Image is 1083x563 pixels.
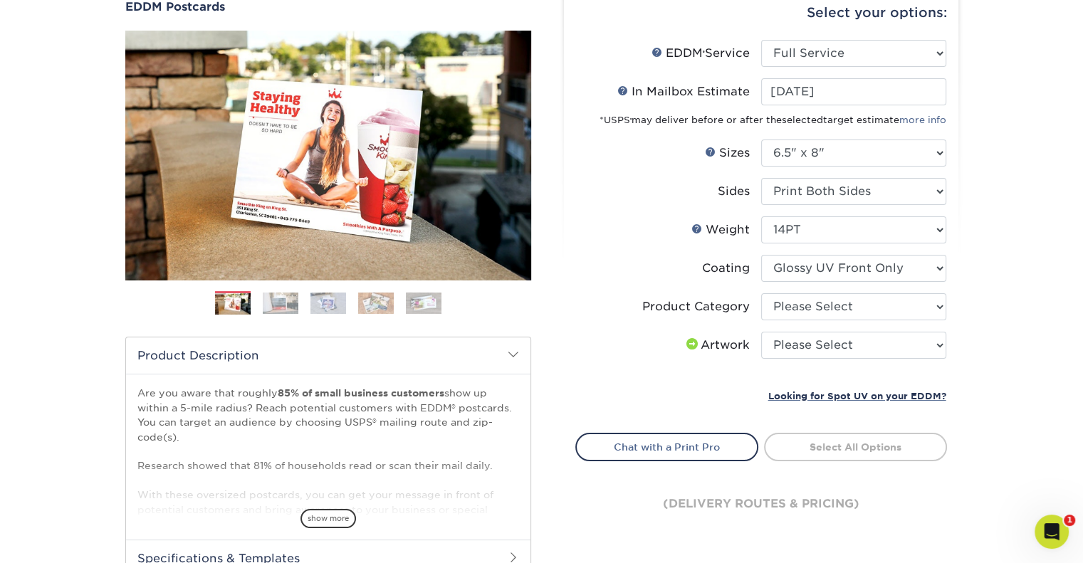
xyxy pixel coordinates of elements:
[702,260,750,277] div: Coating
[126,337,530,374] h2: Product Description
[718,183,750,200] div: Sides
[358,293,394,314] img: EDDM 04
[652,45,750,62] div: EDDM Service
[575,461,947,547] div: (delivery routes & pricing)
[703,50,705,56] sup: ®
[768,389,946,402] a: Looking for Spot UV on your EDDM?
[1035,515,1069,549] iframe: Intercom live chat
[263,293,298,314] img: EDDM 02
[215,292,251,316] img: EDDM 01
[705,144,750,162] div: Sizes
[761,78,946,105] input: Select Date
[600,115,946,125] small: *USPS may deliver before or after the target estimate
[406,293,441,314] img: EDDM 05
[1064,515,1075,526] span: 1
[4,520,121,558] iframe: Google Customer Reviews
[300,509,356,528] span: show more
[764,433,947,461] a: Select All Options
[782,115,823,125] span: selected
[617,83,750,100] div: In Mailbox Estimate
[684,337,750,354] div: Artwork
[575,433,758,461] a: Chat with a Print Pro
[630,117,632,122] sup: ®
[768,391,946,401] small: Looking for Spot UV on your EDDM?
[642,298,750,315] div: Product Category
[310,293,346,314] img: EDDM 03
[278,387,444,399] strong: 85% of small business customers
[125,15,531,295] img: EDDM Postcards 01
[691,221,750,238] div: Weight
[899,115,946,125] a: more info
